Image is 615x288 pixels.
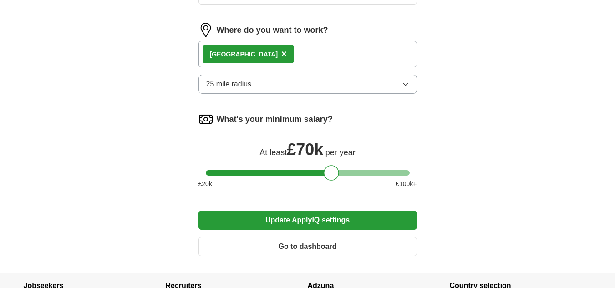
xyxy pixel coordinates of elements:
span: At least [259,148,287,157]
span: £ 70k [287,140,323,159]
label: Where do you want to work? [217,24,328,36]
button: 25 mile radius [198,75,417,94]
button: Go to dashboard [198,237,417,256]
button: × [281,47,287,61]
img: salary.png [198,112,213,126]
div: [GEOGRAPHIC_DATA] [210,50,278,59]
span: £ 20 k [198,179,212,189]
button: Update ApplyIQ settings [198,211,417,230]
span: 25 mile radius [206,79,252,90]
span: per year [325,148,356,157]
span: £ 100 k+ [396,179,417,189]
label: What's your minimum salary? [217,113,333,126]
img: location.png [198,23,213,37]
span: × [281,49,287,59]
